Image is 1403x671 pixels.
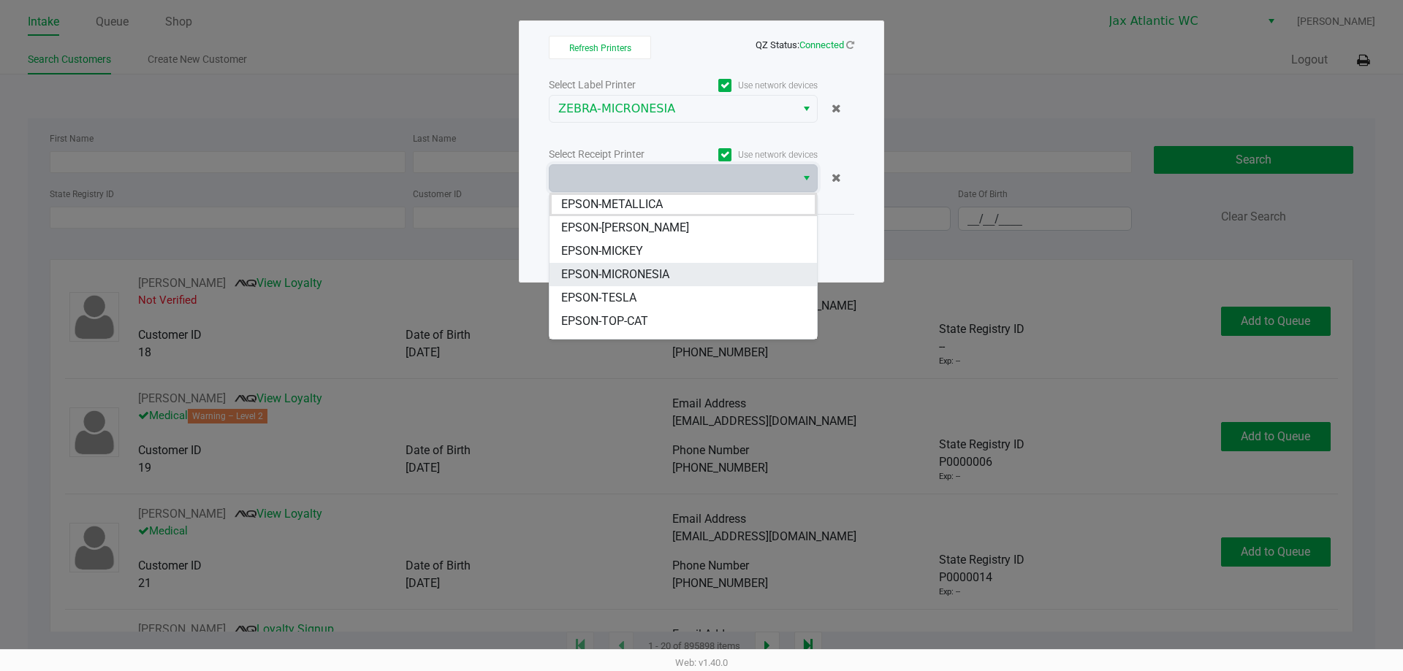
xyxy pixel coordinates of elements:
span: QZ Status: [756,39,854,50]
div: Select Receipt Printer [549,147,683,162]
span: ZEBRA-MICRONESIA [558,100,787,118]
span: EPSON-[PERSON_NAME] [561,219,689,237]
button: Select [796,165,817,191]
button: Select [796,96,817,122]
label: Use network devices [683,79,818,92]
span: EPSON-MICRONESIA [561,266,669,283]
span: EPSON-U2 [561,336,615,353]
span: EPSON-MICKEY [561,242,643,260]
span: Connected [799,39,844,50]
button: Refresh Printers [549,36,651,59]
span: Web: v1.40.0 [675,657,728,668]
label: Use network devices [683,148,818,161]
span: Refresh Printers [569,43,631,53]
span: EPSON-TOP-CAT [561,313,648,330]
span: EPSON-TESLA [561,289,636,307]
div: Select Label Printer [549,77,683,93]
span: EPSON-METALLICA [561,196,663,213]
